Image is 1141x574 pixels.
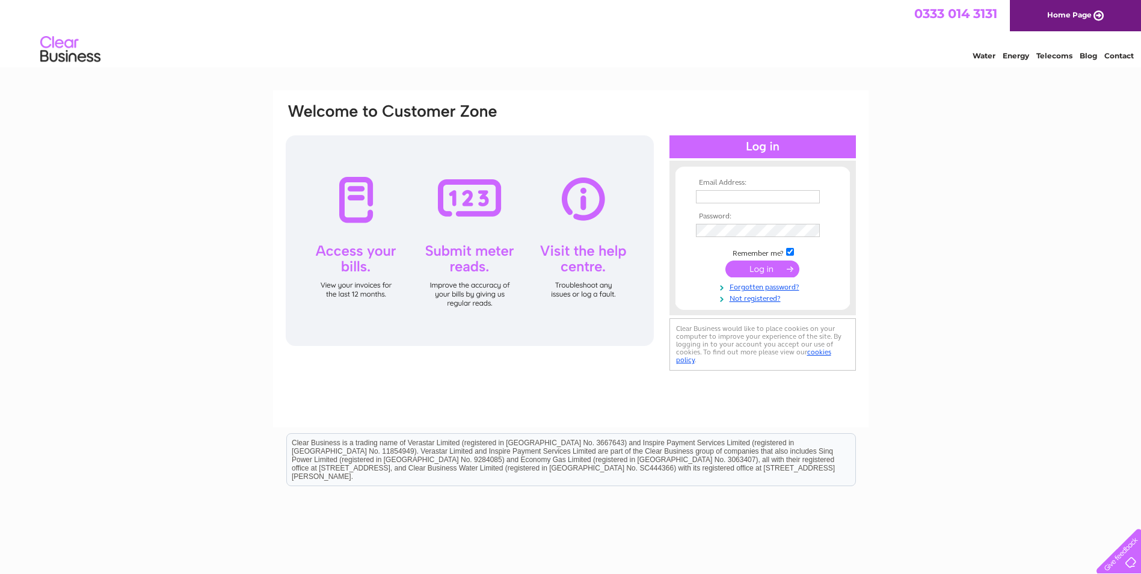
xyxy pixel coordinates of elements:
[669,318,856,371] div: Clear Business would like to place cookies on your computer to improve your experience of the sit...
[973,51,995,60] a: Water
[696,280,832,292] a: Forgotten password?
[1080,51,1097,60] a: Blog
[676,348,831,364] a: cookies policy
[1003,51,1029,60] a: Energy
[696,292,832,303] a: Not registered?
[914,6,997,21] a: 0333 014 3131
[725,261,799,277] input: Submit
[40,31,101,68] img: logo.png
[693,179,832,187] th: Email Address:
[693,212,832,221] th: Password:
[1104,51,1134,60] a: Contact
[1036,51,1072,60] a: Telecoms
[693,246,832,258] td: Remember me?
[287,7,855,58] div: Clear Business is a trading name of Verastar Limited (registered in [GEOGRAPHIC_DATA] No. 3667643...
